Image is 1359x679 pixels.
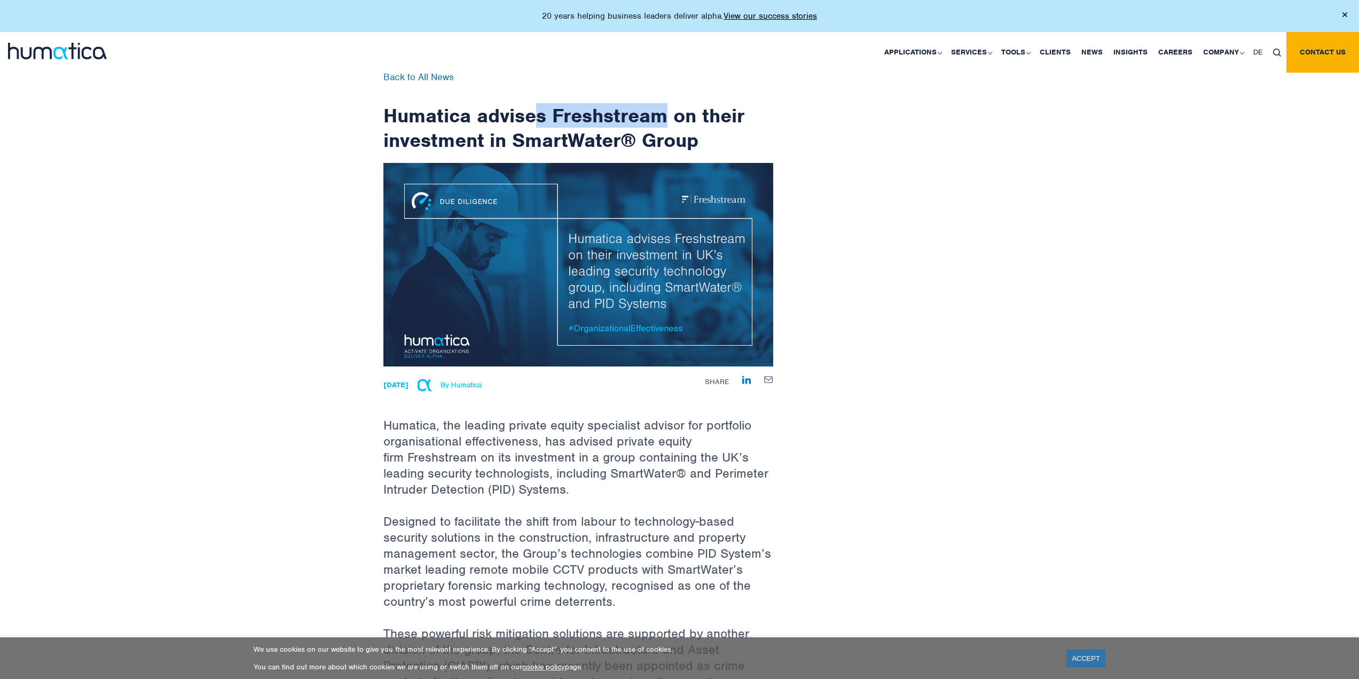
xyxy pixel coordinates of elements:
h1: Humatica advises Freshstream on their investment in SmartWater® Group [383,73,773,152]
span: Humatica, the leading private equity specialist advisor for portfolio organisational effectivenes... [383,417,768,497]
a: Services [946,32,996,73]
a: Clients [1034,32,1076,73]
span: DE [1253,48,1262,57]
a: Share by E-Mail [764,374,773,383]
a: News [1076,32,1108,73]
a: Back to All News [383,71,454,83]
a: cookie policy [522,662,565,672]
img: mailby [764,376,773,383]
span: By Humatica [441,381,482,389]
a: DE [1248,32,1268,73]
span: Share [705,377,729,386]
a: Share on LinkedIn [742,374,751,384]
a: Applications [879,32,946,73]
img: Michael Hillington [414,374,435,396]
img: search_icon [1273,49,1281,57]
p: 20 years helping business leaders deliver alpha. [542,11,817,21]
strong: [DATE] [383,380,409,389]
span: Designed to facilitate the shift from labour to technology-based security solutions in the constr... [383,513,771,610]
img: ndetails [383,163,773,366]
a: View our success stories [724,11,817,21]
a: ACCEPT [1066,650,1105,667]
a: Contact us [1286,32,1359,73]
img: Share on LinkedIn [742,376,751,384]
a: Insights [1108,32,1153,73]
img: logo [8,43,107,59]
a: Tools [996,32,1034,73]
a: Careers [1153,32,1198,73]
p: You can find out more about which cookies we are using or switch them off on our page. [254,662,1053,672]
a: Company [1198,32,1248,73]
p: We use cookies on our website to give you the most relevant experience. By clicking “Accept”, you... [254,645,1053,654]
